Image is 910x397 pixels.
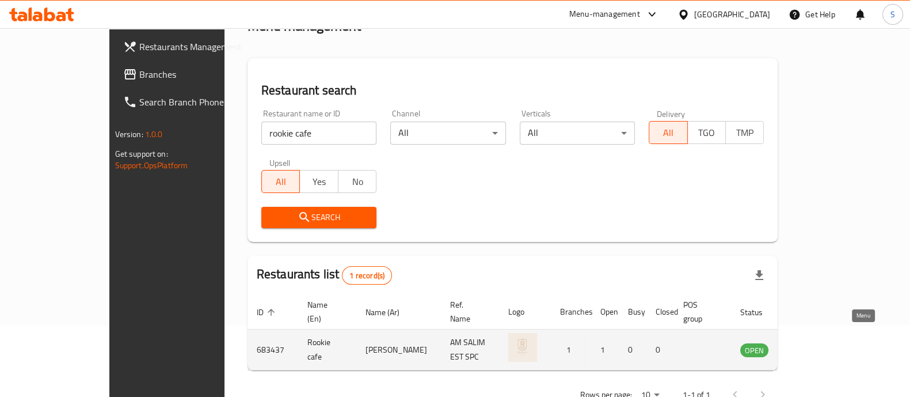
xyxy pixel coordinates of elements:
[342,270,391,281] span: 1 record(s)
[730,124,759,141] span: TMP
[657,109,686,118] label: Delivery
[261,122,376,145] input: Search for restaurant name or ID..
[649,121,687,144] button: All
[646,330,674,370] td: 0
[139,67,252,81] span: Branches
[261,82,764,99] h2: Restaurant search
[145,127,163,142] span: 1.0.0
[342,266,392,285] div: Total records count
[365,305,414,319] span: Name (Ar)
[740,344,768,357] span: OPEN
[692,124,721,141] span: TGO
[740,305,778,319] span: Status
[114,88,261,116] a: Search Branch Phone
[619,294,646,330] th: Busy
[307,298,342,326] span: Name (En)
[248,294,831,370] table: enhanced table
[551,330,591,370] td: 1
[266,173,295,190] span: All
[343,173,372,190] span: No
[248,17,361,35] h2: Menu management
[261,170,300,193] button: All
[745,262,773,289] div: Export file
[687,121,726,144] button: TGO
[115,158,188,173] a: Support.OpsPlatform
[390,122,505,145] div: All
[654,124,683,141] span: All
[591,330,619,370] td: 1
[551,294,591,330] th: Branches
[890,8,895,21] span: S
[269,158,291,167] label: Upsell
[740,343,768,357] div: OPEN
[139,40,252,54] span: Restaurants Management
[115,146,168,161] span: Get support on:
[248,330,298,370] td: 683437
[114,33,261,61] a: Restaurants Management
[261,207,376,228] button: Search
[694,8,770,21] div: [GEOGRAPHIC_DATA]
[338,170,376,193] button: No
[683,298,717,326] span: POS group
[304,173,333,190] span: Yes
[591,294,619,330] th: Open
[441,330,499,370] td: AM SALIM EST SPC
[356,330,441,370] td: [PERSON_NAME]
[725,121,764,144] button: TMP
[114,61,261,88] a: Branches
[646,294,674,330] th: Closed
[298,330,356,370] td: Rookie cafe
[450,298,485,326] span: Ref. Name
[508,333,537,362] img: Rookie cafe
[619,330,646,370] td: 0
[520,122,635,145] div: All
[299,170,338,193] button: Yes
[271,210,367,225] span: Search
[257,305,279,319] span: ID
[115,127,143,142] span: Version:
[499,294,551,330] th: Logo
[139,95,252,109] span: Search Branch Phone
[569,7,640,21] div: Menu-management
[257,266,392,285] h2: Restaurants list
